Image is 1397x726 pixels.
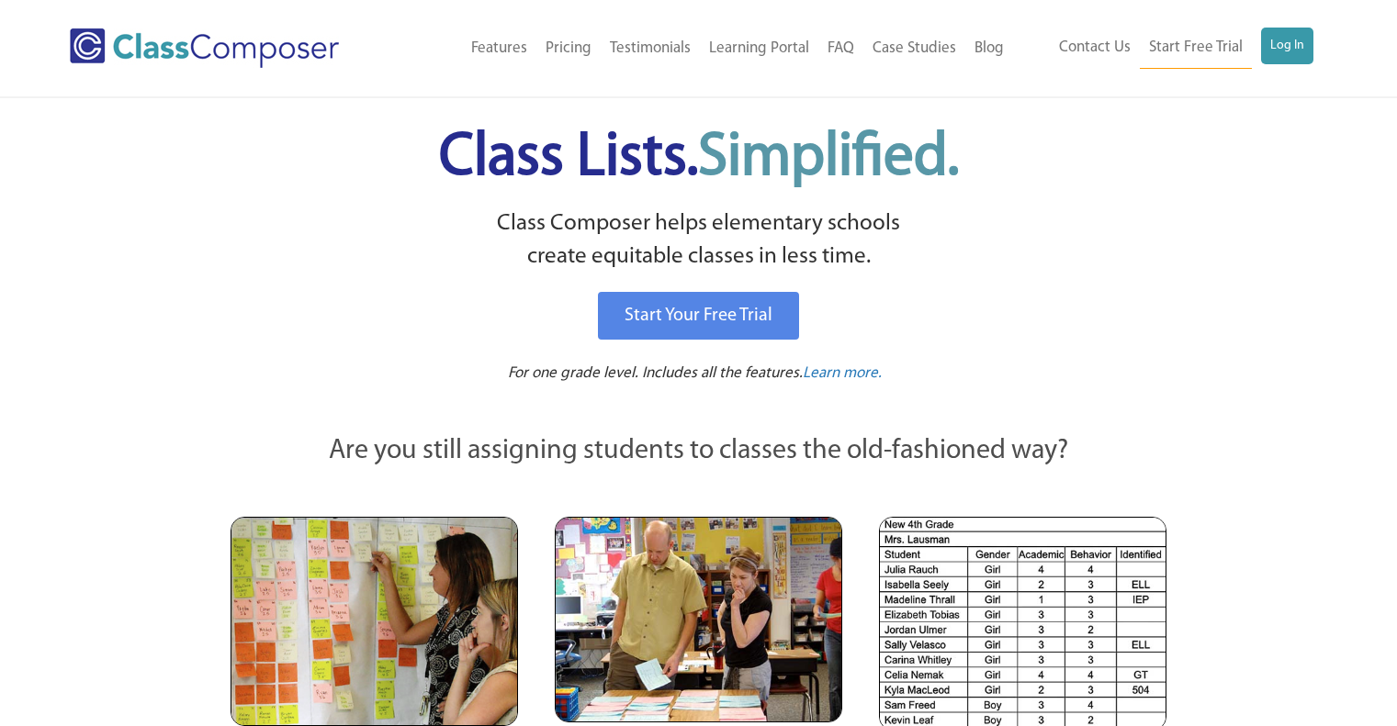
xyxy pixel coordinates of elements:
a: Log In [1261,28,1313,64]
span: For one grade level. Includes all the features. [508,365,803,381]
p: Are you still assigning students to classes the old-fashioned way? [231,431,1167,472]
a: Learning Portal [700,28,818,69]
a: Start Your Free Trial [598,292,799,340]
nav: Header Menu [1013,28,1313,69]
a: Start Free Trial [1140,28,1252,69]
a: FAQ [818,28,863,69]
nav: Header Menu [398,28,1012,69]
a: Contact Us [1050,28,1140,68]
span: Learn more. [803,365,882,381]
p: Class Composer helps elementary schools create equitable classes in less time. [228,207,1170,274]
a: Features [462,28,536,69]
a: Learn more. [803,363,882,385]
img: Blue and Pink Paper Cards [555,517,842,721]
a: Pricing [536,28,601,69]
span: Simplified. [698,128,959,188]
span: Start Your Free Trial [625,307,772,325]
span: Class Lists. [439,128,959,188]
img: Teachers Looking at Sticky Notes [231,517,518,726]
img: Class Composer [70,28,339,68]
a: Case Studies [863,28,965,69]
a: Testimonials [601,28,700,69]
a: Blog [965,28,1013,69]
